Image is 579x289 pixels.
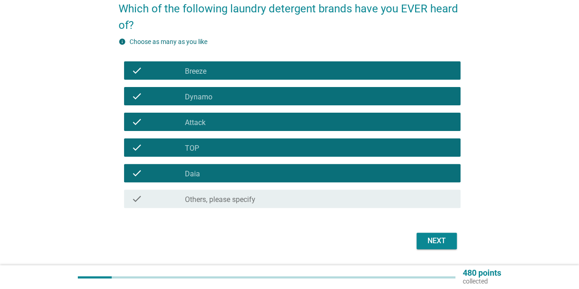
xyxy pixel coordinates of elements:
[131,65,142,76] i: check
[131,116,142,127] i: check
[424,235,449,246] div: Next
[185,195,255,204] label: Others, please specify
[185,93,212,102] label: Dynamo
[185,144,199,153] label: TOP
[131,142,142,153] i: check
[131,168,142,179] i: check
[131,91,142,102] i: check
[185,169,200,179] label: Daia
[417,233,457,249] button: Next
[463,269,501,277] p: 480 points
[463,277,501,285] p: collected
[131,193,142,204] i: check
[130,38,207,45] label: Choose as many as you like
[185,118,206,127] label: Attack
[119,38,126,45] i: info
[185,67,206,76] label: Breeze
